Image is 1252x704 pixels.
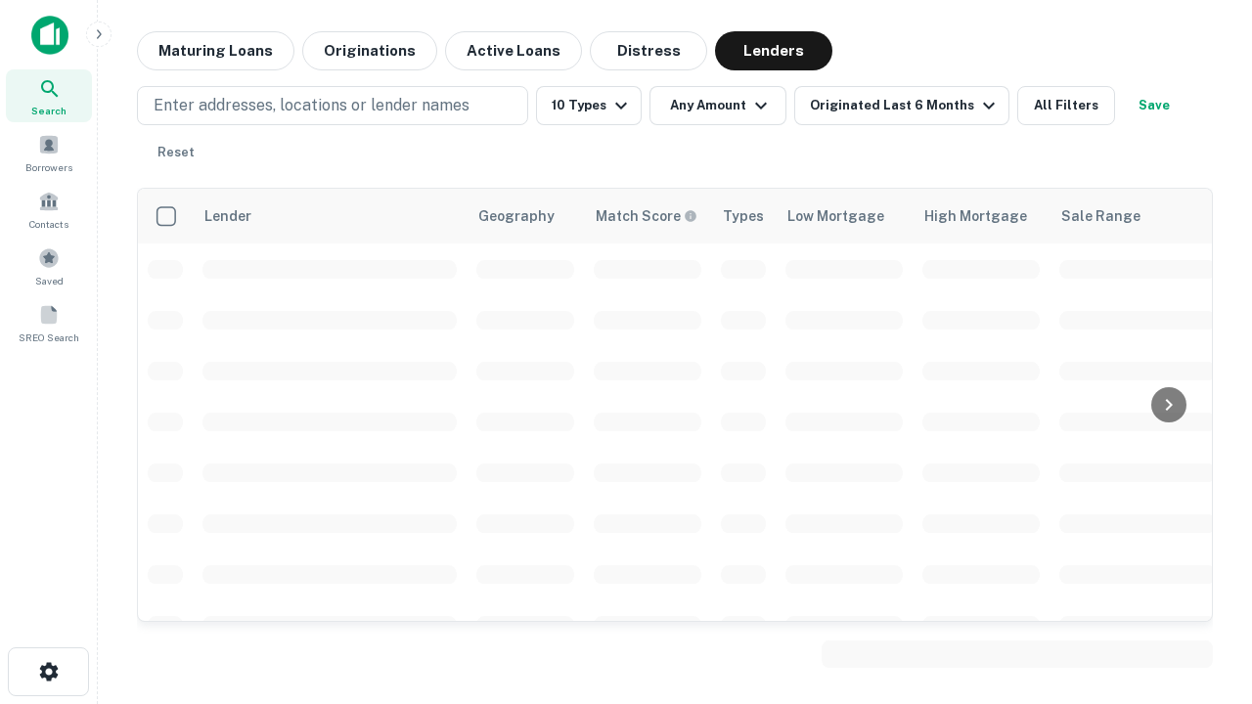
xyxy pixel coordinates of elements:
p: Enter addresses, locations or lender names [154,94,469,117]
div: Geography [478,204,555,228]
button: Distress [590,31,707,70]
a: Contacts [6,183,92,236]
span: Saved [35,273,64,288]
iframe: Chat Widget [1154,485,1252,579]
a: SREO Search [6,296,92,349]
button: Reset [145,133,207,172]
button: Originations [302,31,437,70]
button: Lenders [715,31,832,70]
div: Originated Last 6 Months [810,94,1001,117]
div: Low Mortgage [787,204,884,228]
h6: Match Score [596,205,693,227]
button: Any Amount [649,86,786,125]
a: Saved [6,240,92,292]
span: Borrowers [25,159,72,175]
button: Maturing Loans [137,31,294,70]
button: Save your search to get updates of matches that match your search criteria. [1123,86,1185,125]
button: 10 Types [536,86,642,125]
a: Borrowers [6,126,92,179]
img: capitalize-icon.png [31,16,68,55]
div: High Mortgage [924,204,1027,228]
button: Originated Last 6 Months [794,86,1009,125]
a: Search [6,69,92,122]
span: Contacts [29,216,68,232]
th: Lender [193,189,467,243]
th: Types [711,189,776,243]
span: SREO Search [19,330,79,345]
th: High Mortgage [913,189,1050,243]
div: Types [723,204,764,228]
th: Sale Range [1050,189,1226,243]
th: Capitalize uses an advanced AI algorithm to match your search with the best lender. The match sco... [584,189,711,243]
th: Geography [467,189,584,243]
button: All Filters [1017,86,1115,125]
div: Capitalize uses an advanced AI algorithm to match your search with the best lender. The match sco... [596,205,697,227]
button: Active Loans [445,31,582,70]
th: Low Mortgage [776,189,913,243]
span: Search [31,103,67,118]
div: Sale Range [1061,204,1140,228]
div: Lender [204,204,251,228]
button: Enter addresses, locations or lender names [137,86,528,125]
